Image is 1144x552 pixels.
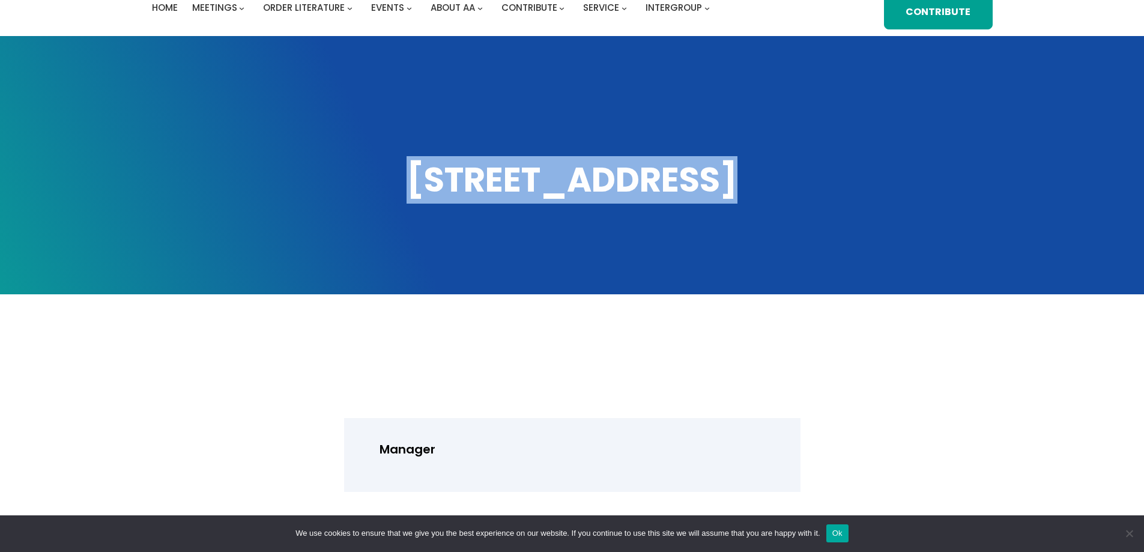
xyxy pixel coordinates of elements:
[583,1,619,14] span: Service
[477,5,483,10] button: About AA submenu
[347,5,353,10] button: Order Literature submenu
[826,524,849,542] button: Ok
[152,1,178,14] span: Home
[239,5,244,10] button: Meetings submenu
[371,1,404,14] span: Events
[622,5,627,10] button: Service submenu
[407,5,412,10] button: Events submenu
[501,1,557,14] span: Contribute
[263,1,345,14] span: Order Literature
[380,439,779,460] p: Manager
[704,5,710,10] button: Intergroup submenu
[1123,527,1135,539] span: No
[152,157,993,203] h1: [STREET_ADDRESS]
[192,1,237,14] span: Meetings
[646,1,702,14] span: Intergroup
[295,527,820,539] span: We use cookies to ensure that we give you the best experience on our website. If you continue to ...
[559,5,564,10] button: Contribute submenu
[431,1,475,14] span: About AA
